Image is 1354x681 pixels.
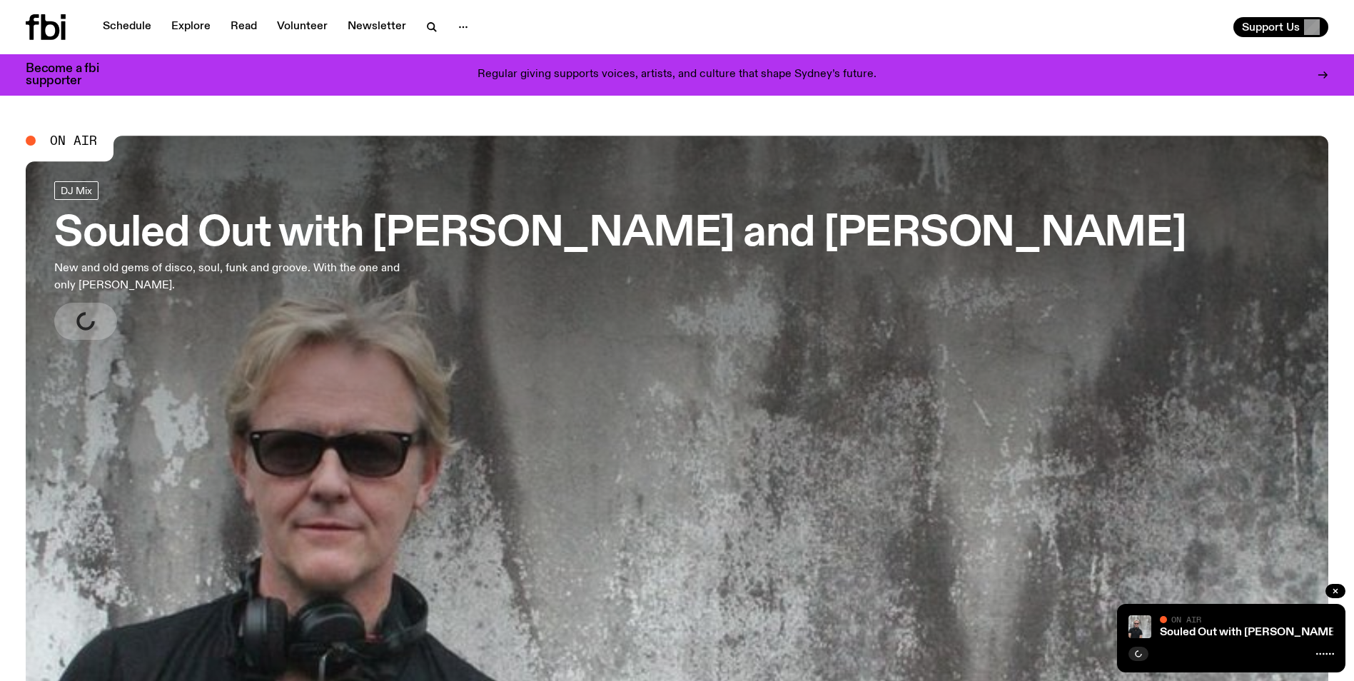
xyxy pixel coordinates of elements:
a: DJ Mix [54,181,98,200]
a: Explore [163,17,219,37]
a: Volunteer [268,17,336,37]
span: DJ Mix [61,185,92,196]
a: Souled Out with [PERSON_NAME] and [PERSON_NAME]New and old gems of disco, soul, funk and groove. ... [54,181,1186,340]
p: Regular giving supports voices, artists, and culture that shape Sydney’s future. [478,69,876,81]
span: Support Us [1242,21,1300,34]
a: Newsletter [339,17,415,37]
a: Schedule [94,17,160,37]
span: On Air [1171,615,1201,624]
img: Stephen looks directly at the camera, wearing a black tee, black sunglasses and headphones around... [1128,615,1151,638]
h3: Become a fbi supporter [26,63,117,87]
p: New and old gems of disco, soul, funk and groove. With the one and only [PERSON_NAME]. [54,260,420,294]
a: Read [222,17,266,37]
button: Support Us [1233,17,1328,37]
h3: Souled Out with [PERSON_NAME] and [PERSON_NAME] [54,214,1186,254]
span: On Air [50,134,97,147]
